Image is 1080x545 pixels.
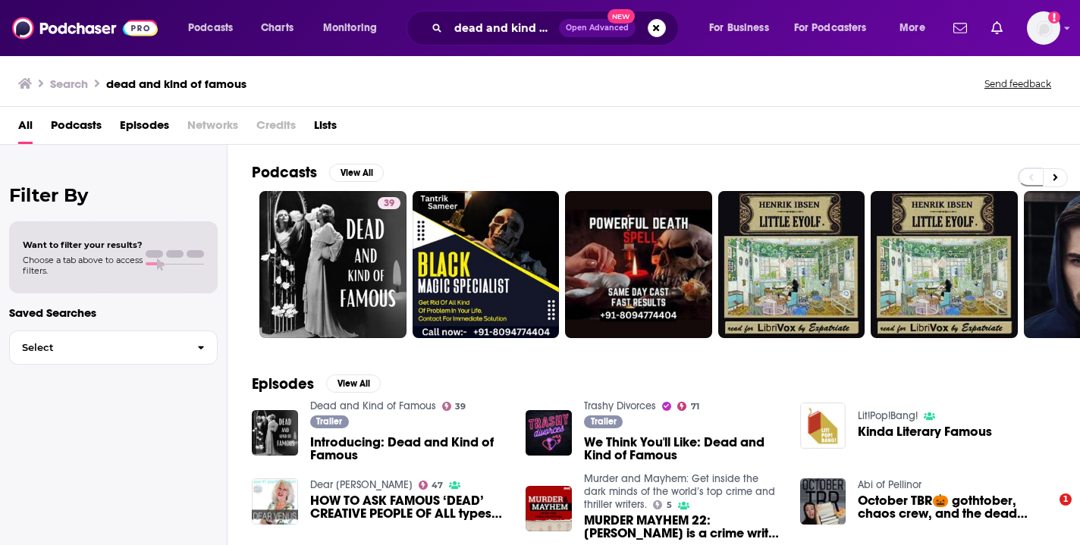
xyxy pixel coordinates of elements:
button: View All [329,164,384,182]
h2: Filter By [9,184,218,206]
a: MURDER MAYHEM 22: John Connolly is a crime writer famous for his series of novels including The K... [584,514,782,540]
a: 71 [677,402,699,411]
span: Networks [187,113,238,144]
img: Kinda Literary Famous [800,402,846,449]
span: 39 [384,196,394,211]
input: Search podcasts, credits, & more... [448,16,559,40]
a: Lists [314,113,337,144]
span: More [899,17,925,39]
h3: Search [50,77,88,91]
a: Show notifications dropdown [947,15,973,41]
a: Introducing: Dead and Kind of Famous [310,436,508,462]
span: 71 [691,403,699,410]
span: Choose a tab above to access filters. [23,255,143,276]
span: Credits [256,113,296,144]
button: Select [9,330,218,365]
a: Episodes [120,113,169,144]
a: 47 [419,481,444,490]
a: Dead and Kind of Famous [310,399,436,412]
a: 39 [378,197,400,209]
button: open menu [889,16,944,40]
a: Charts [251,16,303,40]
span: Charts [261,17,294,39]
a: Murder and Mayhem: Get inside the dark minds of the world’s top crime and thriller writers. [584,472,775,511]
span: New [607,9,635,23]
h2: Episodes [252,374,314,393]
a: All [18,113,33,144]
img: MURDER MAYHEM 22: John Connolly is a crime writer famous for his series of novels including The K... [526,486,572,532]
h3: dead and kind of famous [106,77,246,91]
button: Show profile menu [1027,11,1060,45]
a: Dear Venus [310,478,413,491]
span: For Podcasters [794,17,867,39]
a: Show notifications dropdown [985,15,1009,41]
span: 5 [667,502,672,509]
a: 5 [653,500,672,509]
a: Trashy Divorces [584,399,656,412]
span: Select [10,343,185,352]
button: open menu [312,16,397,40]
span: Logged in as anaresonate [1027,11,1060,45]
a: Podcasts [51,113,102,144]
div: Search podcasts, credits, & more... [421,11,693,45]
span: For Business [709,17,769,39]
a: Lit!Pop!Bang! [858,409,918,422]
a: We Think You'll Like: Dead and Kind of Famous [584,436,782,462]
a: HOW TO ASK FAMOUS ‘DEAD’ CREATIVE PEOPLE OF ALL types TO HELP YOU WITH YOUR CREATIVE LIFE 02/01/11 [310,494,508,520]
a: Abi of Pellinor [858,478,921,491]
a: PodcastsView All [252,163,384,182]
button: Open AdvancedNew [559,19,636,37]
img: We Think You'll Like: Dead and Kind of Famous [526,410,572,456]
a: 39 [259,191,407,338]
span: Podcasts [188,17,233,39]
a: EpisodesView All [252,374,381,393]
img: Introducing: Dead and Kind of Famous [252,410,298,456]
span: Trailer [591,417,617,426]
span: 1 [1060,493,1072,506]
img: October TBR🎃 gothtober, chaos crew, and the dead famous readalong [800,478,846,525]
button: open menu [784,16,889,40]
img: User Profile [1027,11,1060,45]
img: HOW TO ASK FAMOUS ‘DEAD’ CREATIVE PEOPLE OF ALL types TO HELP YOU WITH YOUR CREATIVE LIFE 02/01/11 [252,478,298,525]
span: 39 [455,403,466,410]
iframe: Intercom live chat [1028,493,1065,530]
span: Monitoring [323,17,377,39]
button: open menu [699,16,788,40]
a: 39 [442,402,466,411]
span: Want to filter your results? [23,240,143,250]
span: Open Advanced [566,24,629,32]
button: View All [326,374,381,393]
button: open menu [177,16,253,40]
span: HOW TO ASK FAMOUS ‘DEAD’ CREATIVE PEOPLE OF ALL types TO HELP YOU WITH YOUR CREATIVE LIFE [DATE] [310,494,508,520]
svg: Add a profile image [1048,11,1060,23]
a: Kinda Literary Famous [858,425,992,438]
h2: Podcasts [252,163,317,182]
span: Trailer [316,417,342,426]
span: MURDER MAYHEM 22: [PERSON_NAME] is a crime writer famous for his series of novels including The K... [584,514,782,540]
img: Podchaser - Follow, Share and Rate Podcasts [12,14,158,42]
span: 47 [432,482,443,489]
a: October TBR🎃 gothtober, chaos crew, and the dead famous readalong [858,494,1056,520]
button: Send feedback [980,77,1056,90]
p: Saved Searches [9,305,218,320]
